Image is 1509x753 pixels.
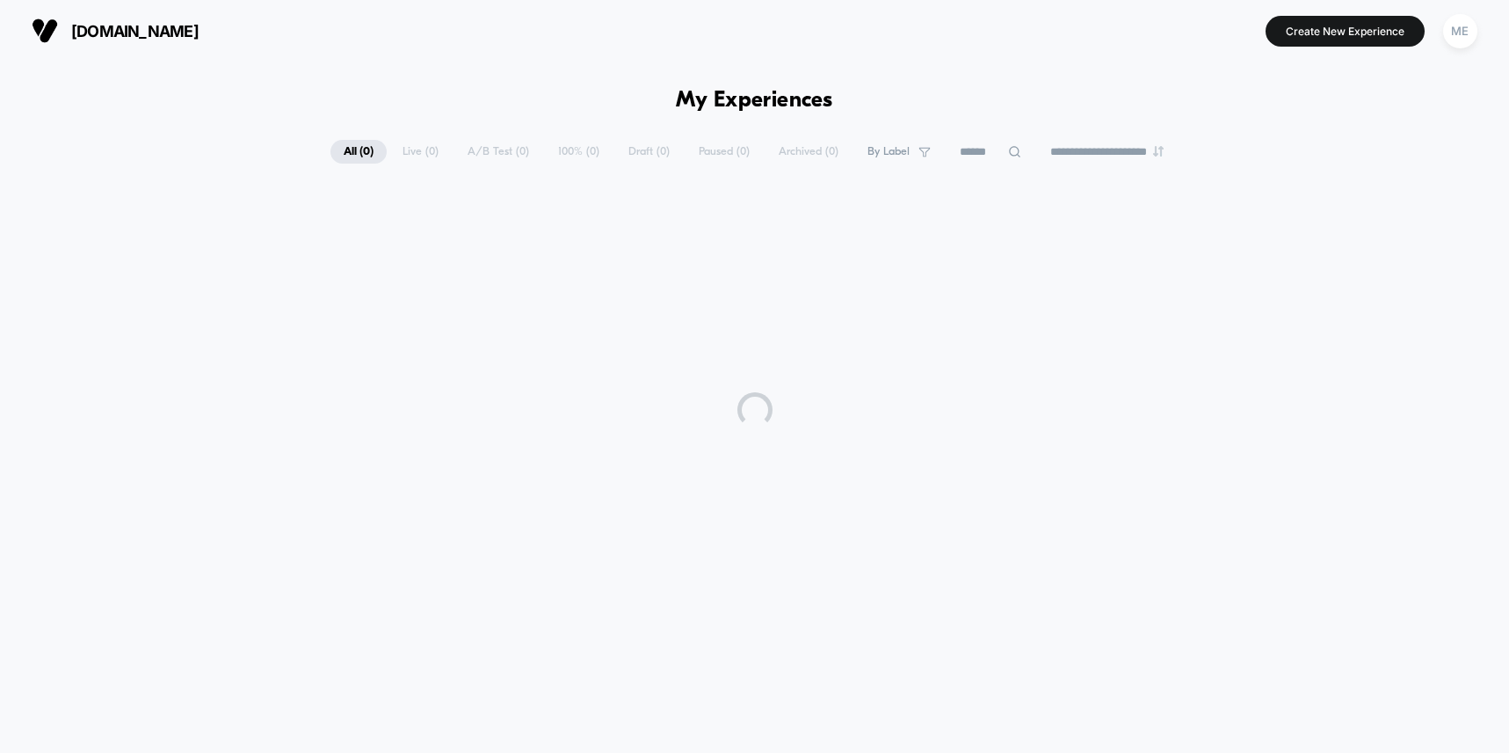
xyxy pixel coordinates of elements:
span: All ( 0 ) [330,140,387,164]
span: [DOMAIN_NAME] [71,22,199,40]
img: end [1153,146,1164,157]
h1: My Experiences [676,88,833,113]
span: By Label [867,145,910,158]
button: Create New Experience [1266,16,1425,47]
button: [DOMAIN_NAME] [26,17,204,45]
div: ME [1443,14,1477,48]
button: ME [1438,13,1483,49]
img: Visually logo [32,18,58,44]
